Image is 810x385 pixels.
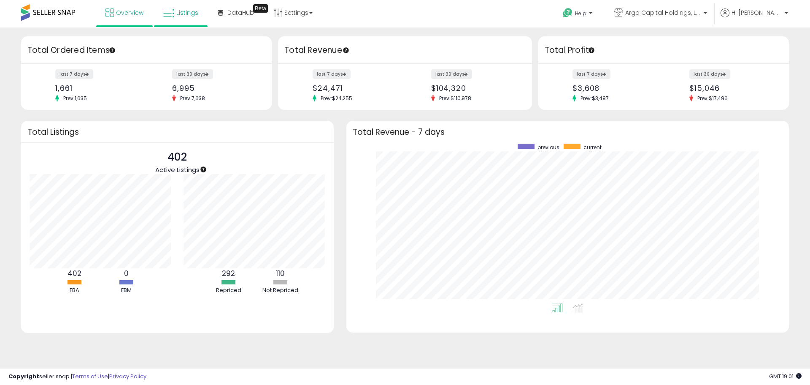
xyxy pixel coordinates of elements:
[689,84,774,93] div: $15,046
[576,95,613,102] span: Prev: $3,487
[124,268,129,279] b: 0
[431,84,517,93] div: $104,320
[255,287,306,295] div: Not Repriced
[222,268,235,279] b: 292
[27,44,265,56] h3: Total Ordered Items
[313,69,351,79] label: last 7 days
[172,69,213,79] label: last 30 days
[537,144,559,151] span: previous
[176,8,198,17] span: Listings
[313,84,399,93] div: $24,471
[72,372,108,380] a: Terms of Use
[172,84,257,93] div: 6,995
[101,287,151,295] div: FBM
[435,95,475,102] span: Prev: $110,978
[689,69,730,79] label: last 30 days
[588,46,595,54] div: Tooltip anchor
[55,84,140,93] div: 1,661
[353,129,783,135] h3: Total Revenue - 7 days
[67,268,81,279] b: 402
[556,1,601,27] a: Help
[227,8,254,17] span: DataHub
[155,165,200,174] span: Active Listings
[693,95,732,102] span: Prev: $17,496
[575,10,586,17] span: Help
[732,8,782,17] span: Hi [PERSON_NAME]
[583,144,602,151] span: current
[572,69,610,79] label: last 7 days
[203,287,254,295] div: Repriced
[572,84,657,93] div: $3,608
[253,4,268,13] div: Tooltip anchor
[176,95,209,102] span: Prev: 7,638
[342,46,350,54] div: Tooltip anchor
[625,8,701,17] span: Argo Capital Holdings, LLLC
[562,8,573,18] i: Get Help
[109,372,146,380] a: Privacy Policy
[769,372,802,380] span: 2025-09-15 19:01 GMT
[108,46,116,54] div: Tooltip anchor
[8,372,39,380] strong: Copyright
[116,8,143,17] span: Overview
[155,149,200,165] p: 402
[545,44,783,56] h3: Total Profit
[49,287,100,295] div: FBA
[284,44,526,56] h3: Total Revenue
[55,69,93,79] label: last 7 days
[59,95,91,102] span: Prev: 1,635
[200,166,207,173] div: Tooltip anchor
[316,95,356,102] span: Prev: $24,255
[431,69,472,79] label: last 30 days
[276,268,285,279] b: 110
[27,129,327,135] h3: Total Listings
[8,373,146,381] div: seller snap | |
[721,8,788,27] a: Hi [PERSON_NAME]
